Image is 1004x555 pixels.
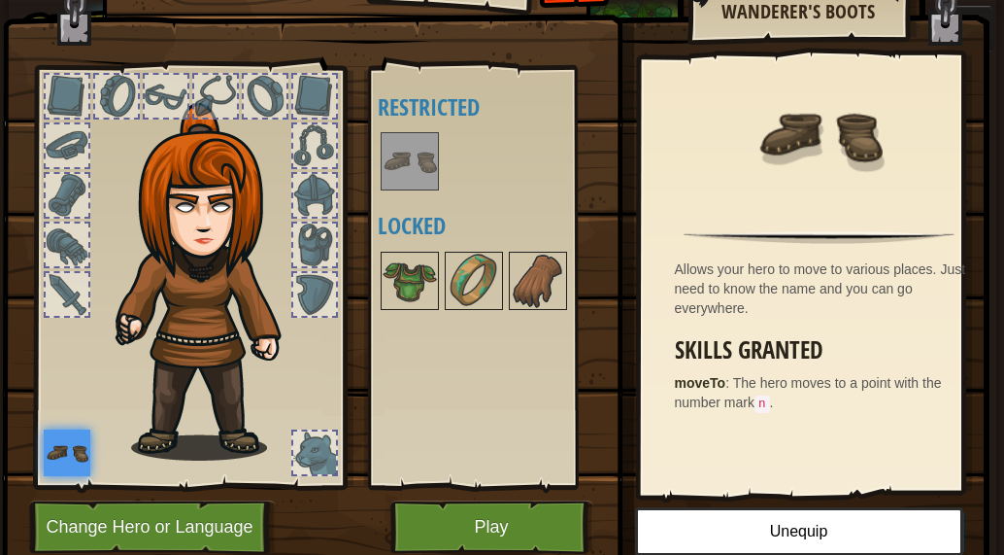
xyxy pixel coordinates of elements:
img: hr.png [684,231,954,244]
div: Allows your hero to move to various places. Just need to know the name and you can go everywhere. [675,260,974,318]
strong: moveTo [675,375,726,391]
h3: Skills Granted [675,337,974,364]
img: portrait.png [44,430,90,476]
button: Change Hero or Language [29,501,276,554]
img: portrait.png [383,134,437,189]
span: The hero moves to a point with the number mark . [675,375,942,410]
button: Play [390,501,593,554]
h4: Restricted [378,94,621,120]
img: portrait.png [511,254,565,308]
img: portrait.png [447,254,501,308]
img: portrait.png [756,72,883,198]
img: portrait.png [383,254,437,308]
img: hair_f2.png [107,103,316,461]
h4: Locked [378,213,621,238]
code: n [754,396,770,413]
span: : [725,375,733,391]
h2: Wanderer's Boots [707,1,889,22]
